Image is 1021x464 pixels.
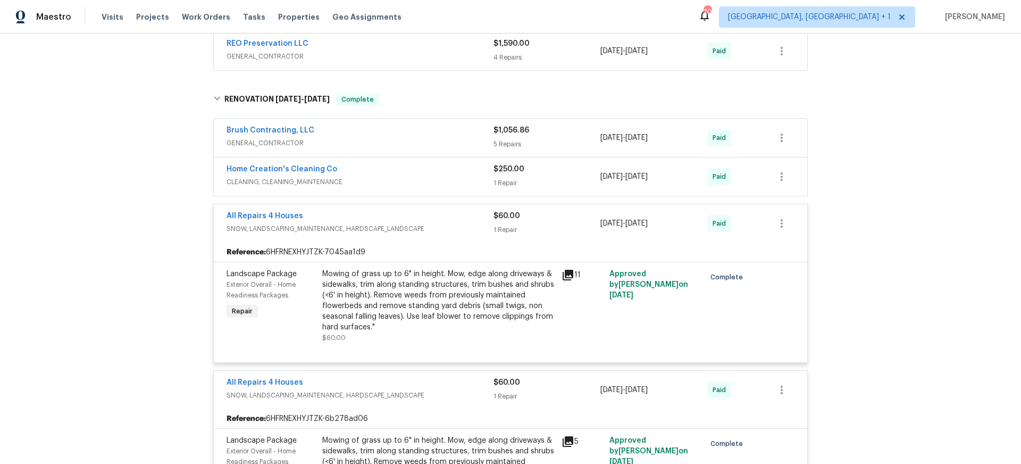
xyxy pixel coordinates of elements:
[600,220,623,227] span: [DATE]
[941,12,1005,22] span: [PERSON_NAME]
[562,269,603,281] div: 11
[228,306,257,317] span: Repair
[227,413,266,424] b: Reference:
[102,12,123,22] span: Visits
[493,139,600,150] div: 5 Repairs
[493,165,524,173] span: $250.00
[600,386,623,394] span: [DATE]
[493,212,520,220] span: $60.00
[322,269,555,333] div: Mowing of grass up to 6" in height. Mow, edge along driveways & sidewalks, trim along standing st...
[227,40,308,47] a: REO Preservation LLC
[713,171,730,182] span: Paid
[214,243,807,262] div: 6HFRNEXHYJTZK-7045aa1d9
[275,95,330,103] span: -
[227,177,493,187] span: CLEANING, CLEANING_MAINTENANCE
[713,385,730,395] span: Paid
[625,220,648,227] span: [DATE]
[136,12,169,22] span: Projects
[227,270,297,278] span: Landscape Package
[600,218,648,229] span: -
[600,171,648,182] span: -
[713,132,730,143] span: Paid
[227,379,303,386] a: All Repairs 4 Houses
[625,173,648,180] span: [DATE]
[713,218,730,229] span: Paid
[600,46,648,56] span: -
[609,270,688,299] span: Approved by [PERSON_NAME] on
[625,47,648,55] span: [DATE]
[227,223,493,234] span: SNOW, LANDSCAPING_MAINTENANCE, HARDSCAPE_LANDSCAPE
[562,435,603,448] div: 5
[600,132,648,143] span: -
[224,93,330,106] h6: RENOVATION
[227,437,297,444] span: Landscape Package
[704,6,711,17] div: 20
[728,12,891,22] span: [GEOGRAPHIC_DATA], [GEOGRAPHIC_DATA] + 1
[275,95,301,103] span: [DATE]
[210,82,811,117] div: RENOVATION [DATE]-[DATE]Complete
[493,127,529,134] span: $1,056.86
[493,52,600,63] div: 4 Repairs
[710,272,747,283] span: Complete
[710,438,747,449] span: Complete
[227,247,266,258] b: Reference:
[600,385,648,395] span: -
[243,13,265,21] span: Tasks
[493,225,600,235] div: 1 Repair
[227,165,337,173] a: Home Creation's Cleaning Co
[600,47,623,55] span: [DATE]
[182,12,230,22] span: Work Orders
[304,95,330,103] span: [DATE]
[322,335,346,341] span: $60.00
[227,51,493,62] span: GENERAL_CONTRACTOR
[493,178,600,188] div: 1 Repair
[337,94,378,105] span: Complete
[227,138,493,148] span: GENERAL_CONTRACTOR
[332,12,401,22] span: Geo Assignments
[227,127,314,134] a: Brush Contracting, LLC
[625,134,648,142] span: [DATE]
[600,173,623,180] span: [DATE]
[609,292,633,299] span: [DATE]
[625,386,648,394] span: [DATE]
[493,379,520,386] span: $60.00
[36,12,71,22] span: Maestro
[278,12,320,22] span: Properties
[227,390,493,401] span: SNOW, LANDSCAPING_MAINTENANCE, HARDSCAPE_LANDSCAPE
[493,40,530,47] span: $1,590.00
[713,46,730,56] span: Paid
[214,409,807,428] div: 6HFRNEXHYJTZK-6b278ad06
[493,391,600,402] div: 1 Repair
[600,134,623,142] span: [DATE]
[227,212,303,220] a: All Repairs 4 Houses
[227,281,296,299] span: Exterior Overall - Home Readiness Packages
